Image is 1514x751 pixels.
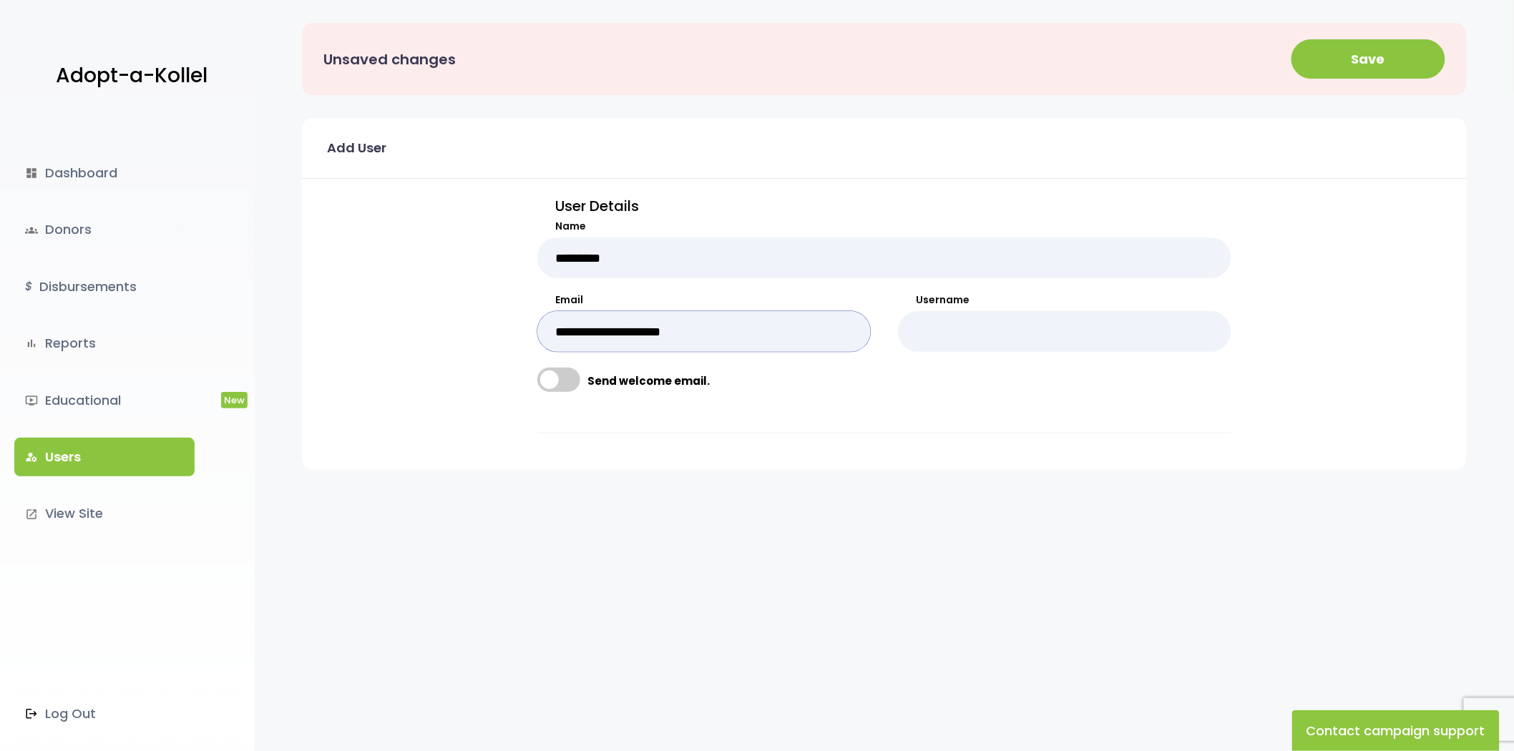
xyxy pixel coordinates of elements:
a: bar_chartReports [14,324,195,363]
i: manage_accounts [25,451,38,463]
a: Log Out [14,694,195,733]
i: launch [25,508,38,521]
p: Unsaved changes [323,46,456,72]
a: dashboardDashboard [14,154,195,192]
i: dashboard [25,167,38,180]
a: manage_accountsUsers [14,438,195,476]
p: User Details [537,193,1231,219]
label: Email [537,293,871,308]
i: ondemand_video [25,394,38,407]
a: $Disbursements [14,267,195,306]
label: Name [537,219,1231,234]
a: ondemand_videoEducationalNew [14,381,195,420]
button: Save [1291,39,1445,79]
p: Adopt-a-Kollel [56,58,207,94]
i: bar_chart [25,337,38,350]
b: Send welcome email. [587,373,710,390]
a: launchView Site [14,494,195,533]
a: groupsDonors [14,210,195,249]
a: Adopt-a-Kollel [49,41,207,111]
span: New [221,392,248,408]
label: Username [898,293,1231,308]
i: $ [25,277,32,298]
span: groups [25,224,38,237]
span: Add User [327,137,386,159]
button: Contact campaign support [1292,710,1500,751]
